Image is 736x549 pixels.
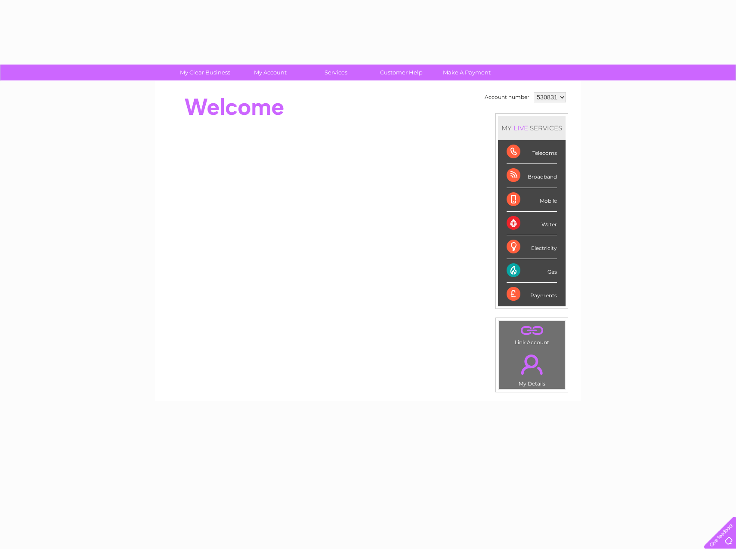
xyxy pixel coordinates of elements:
div: Payments [507,283,557,306]
td: Link Account [498,321,565,348]
div: LIVE [512,124,530,132]
div: Water [507,212,557,235]
a: Customer Help [366,65,437,80]
a: My Account [235,65,306,80]
a: My Clear Business [170,65,241,80]
div: Telecoms [507,140,557,164]
a: Make A Payment [431,65,502,80]
div: Broadband [507,164,557,188]
a: . [501,323,563,338]
div: Electricity [507,235,557,259]
a: Services [300,65,371,80]
div: Mobile [507,188,557,212]
td: My Details [498,347,565,389]
a: . [501,349,563,379]
div: Gas [507,259,557,283]
td: Account number [482,90,532,105]
div: MY SERVICES [498,116,566,140]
